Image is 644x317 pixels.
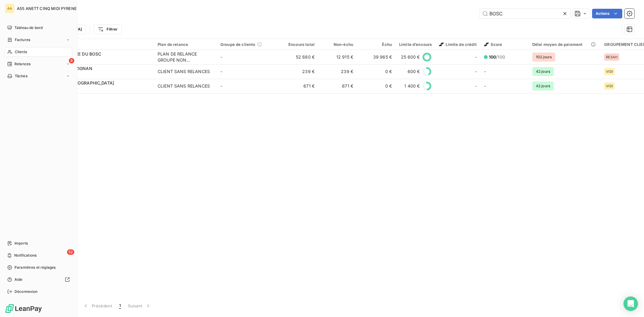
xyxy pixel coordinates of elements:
span: 1 400 € [404,83,420,89]
td: 239 € [280,64,318,79]
span: 1 [119,303,121,309]
div: Plan de relance [158,42,213,47]
div: Limite d’encours [399,42,432,47]
div: AA [5,4,14,13]
span: RESAH [606,55,617,59]
a: Aide [5,275,72,284]
button: Suivant [124,299,155,312]
div: Open Intercom Messenger [623,296,638,311]
span: - [220,69,222,74]
span: NARBOSCAN [GEOGRAPHIC_DATA] [42,80,114,85]
span: Tableau de bord [14,25,43,30]
span: Paramètres et réglages [14,265,56,270]
span: 42 jours [532,67,554,76]
button: 1 [116,299,124,312]
span: Notifications [14,253,37,258]
td: 671 € [318,79,357,93]
span: - [484,83,486,88]
span: VIDI [606,70,613,73]
td: 0 € [357,64,396,79]
span: 9 [69,58,74,63]
span: 600 € [408,69,420,75]
div: CLIENT SANS RELANCES [158,69,210,75]
span: - [475,69,477,75]
span: Factures [15,37,30,43]
span: 25 600 € [401,54,420,60]
span: 100 [489,54,496,59]
span: Déconnexion [14,289,38,294]
div: Échu [360,42,392,47]
div: Encours total [283,42,315,47]
span: C550056300 [42,72,150,78]
span: Aide [14,277,23,282]
td: 52 880 € [280,50,318,64]
td: 671 € [280,79,318,93]
span: 52 [67,249,74,255]
button: Actions [592,9,622,18]
span: Relances [14,61,30,67]
span: Tâches [15,73,27,79]
span: - [484,69,486,74]
span: - [220,54,222,59]
span: Clients [15,49,27,55]
div: CLIENT SANS RELANCES [158,83,210,89]
div: Délai moyen de paiement [532,42,597,47]
button: Précédent [79,299,116,312]
span: /100 [489,54,505,60]
img: Logo LeanPay [5,304,42,313]
span: 42 jours [532,82,554,91]
td: 239 € [318,64,357,79]
span: Imports [14,241,28,246]
td: 39 965 € [357,50,396,64]
td: 0 € [357,79,396,93]
button: Filtrer [94,24,121,34]
span: - [220,83,222,88]
span: 102 jours [532,53,555,62]
div: Non-échu [322,42,353,47]
span: - [475,83,477,89]
td: 12 915 € [318,50,357,64]
span: Groupe de clients [220,42,255,47]
div: PLAN DE RELANCE GROUPE NON AUTOMATIQUE [158,51,213,63]
span: Limite de crédit [439,42,476,47]
span: - [475,54,477,60]
span: C550789300 [42,57,150,63]
span: VIDI [606,84,613,88]
input: Rechercher [480,9,570,18]
span: Score [484,42,502,47]
span: A55 ANETT CINQ MIDI PYRENEES [17,6,82,11]
span: C550990400 [42,86,150,92]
